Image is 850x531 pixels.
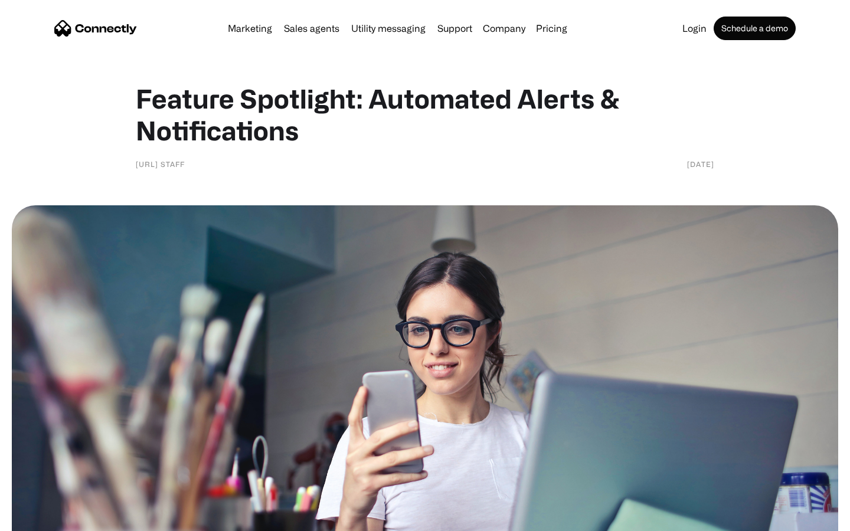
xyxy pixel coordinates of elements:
h1: Feature Spotlight: Automated Alerts & Notifications [136,83,714,146]
ul: Language list [24,510,71,527]
div: [DATE] [687,158,714,170]
div: Company [483,20,525,37]
div: [URL] staff [136,158,185,170]
a: Schedule a demo [714,17,796,40]
a: Sales agents [279,24,344,33]
a: Pricing [531,24,572,33]
a: Login [678,24,711,33]
aside: Language selected: English [12,510,71,527]
a: Marketing [223,24,277,33]
a: Support [433,24,477,33]
a: Utility messaging [346,24,430,33]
